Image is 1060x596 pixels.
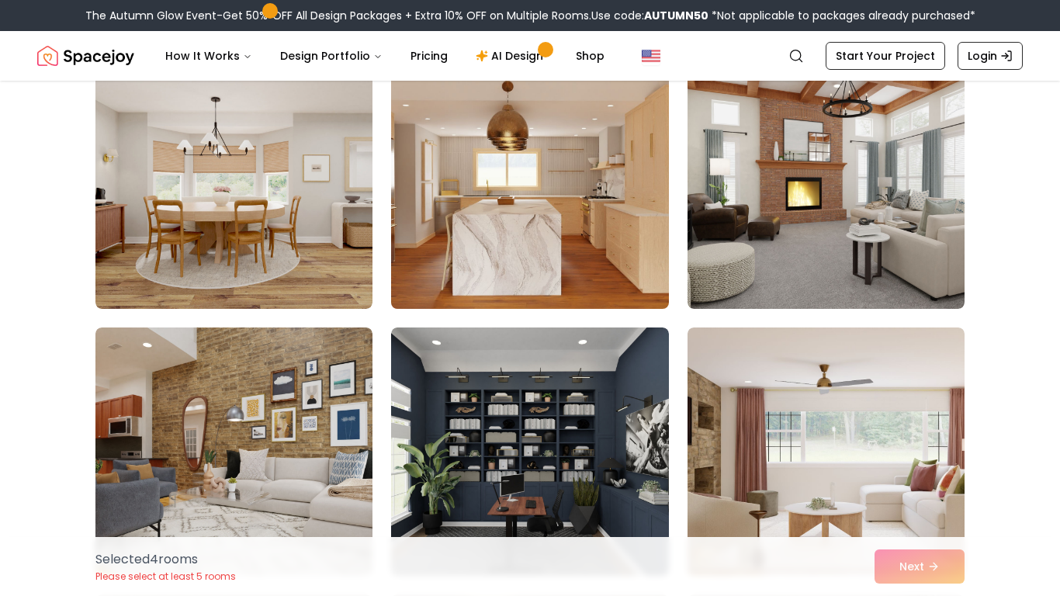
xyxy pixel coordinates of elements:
[153,40,617,71] nav: Main
[95,570,236,583] p: Please select at least 5 rooms
[95,550,236,569] p: Selected 4 room s
[708,8,975,23] span: *Not applicable to packages already purchased*
[268,40,395,71] button: Design Portfolio
[384,54,675,315] img: Room room-50
[391,327,668,576] img: Room room-53
[37,40,134,71] img: Spacejoy Logo
[688,61,965,309] img: Room room-51
[591,8,708,23] span: Use code:
[95,327,372,576] img: Room room-52
[85,8,975,23] div: The Autumn Glow Event-Get 50% OFF All Design Packages + Extra 10% OFF on Multiple Rooms.
[37,40,134,71] a: Spacejoy
[95,61,372,309] img: Room room-49
[644,8,708,23] b: AUTUMN50
[398,40,460,71] a: Pricing
[563,40,617,71] a: Shop
[463,40,560,71] a: AI Design
[642,47,660,65] img: United States
[826,42,945,70] a: Start Your Project
[37,31,1023,81] nav: Global
[688,327,965,576] img: Room room-54
[153,40,265,71] button: How It Works
[958,42,1023,70] a: Login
